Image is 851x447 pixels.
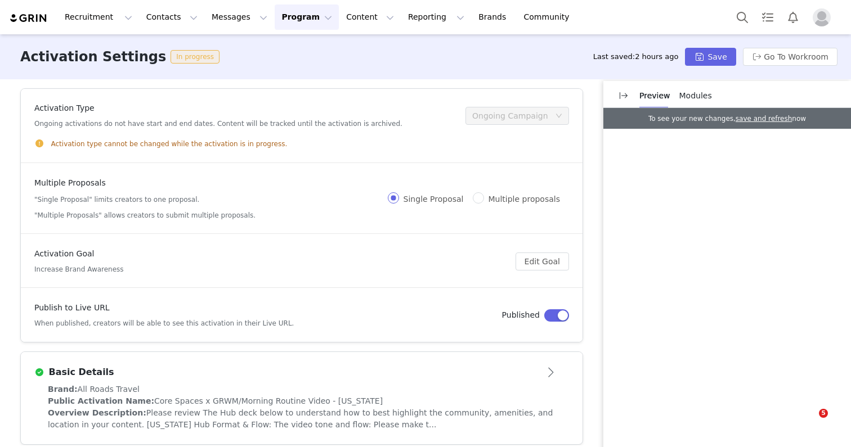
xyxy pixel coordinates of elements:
[34,177,256,189] h4: Multiple Proposals
[517,4,581,30] a: Community
[78,385,140,394] span: All Roads Travel
[339,4,401,30] button: Content
[472,4,516,30] a: Brands
[534,363,569,381] button: Open module
[792,115,806,123] span: now
[34,248,124,260] h4: Activation Goal
[781,4,805,30] button: Notifications
[140,4,204,30] button: Contacts
[736,115,792,123] a: save and refresh
[796,409,823,436] iframe: Intercom live chat
[34,302,294,314] h4: Publish to Live URL
[556,112,562,120] i: icon: down
[171,50,220,64] span: In progress
[58,4,139,30] button: Recruitment
[34,195,256,205] h5: "Single Proposal" limits creators to one proposal.
[755,4,780,30] a: Tasks
[399,195,468,204] span: Single Proposal
[639,90,670,102] p: Preview
[648,115,736,123] span: To see your new changes,
[34,264,124,274] h5: Increase Brand Awareness
[813,8,831,26] img: placeholder-profile.jpg
[154,396,383,405] span: Core Spaces x GRWM/Morning Routine Video - [US_STATE]
[34,318,294,328] h5: When published, creators will be able to see this activation in their Live URL.
[44,365,114,379] h3: Basic Details
[502,309,540,321] h4: Published
[205,4,274,30] button: Messages
[730,4,755,30] button: Search
[593,52,679,61] span: Last saved:
[20,47,166,67] h3: Activation Settings
[685,48,736,66] button: Save
[48,396,154,405] span: Public Activation Name:
[275,4,339,30] button: Program
[806,8,842,26] button: Profile
[401,4,471,30] button: Reporting
[34,102,402,114] h4: Activation Type
[9,13,48,24] img: grin logo
[743,48,837,66] button: Go To Workroom
[48,408,146,417] span: Overview Description:
[635,52,678,61] span: 2 hours ago
[819,409,828,418] span: 5
[48,385,78,394] span: Brand:
[51,139,288,149] span: Activation type cannot be changed while the activation is in progress.
[516,252,569,270] button: Edit Goal
[34,210,256,220] h5: "Multiple Proposals" allows creators to submit multiple proposals.
[679,91,712,100] span: Modules
[484,195,565,204] span: Multiple proposals
[48,408,553,429] span: Please review The Hub deck below to understand how to best highlight the community, amenities, an...
[472,107,548,124] div: Ongoing Campaign
[34,119,402,129] h5: Ongoing activations do not have start and end dates. Content will be tracked until the activation...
